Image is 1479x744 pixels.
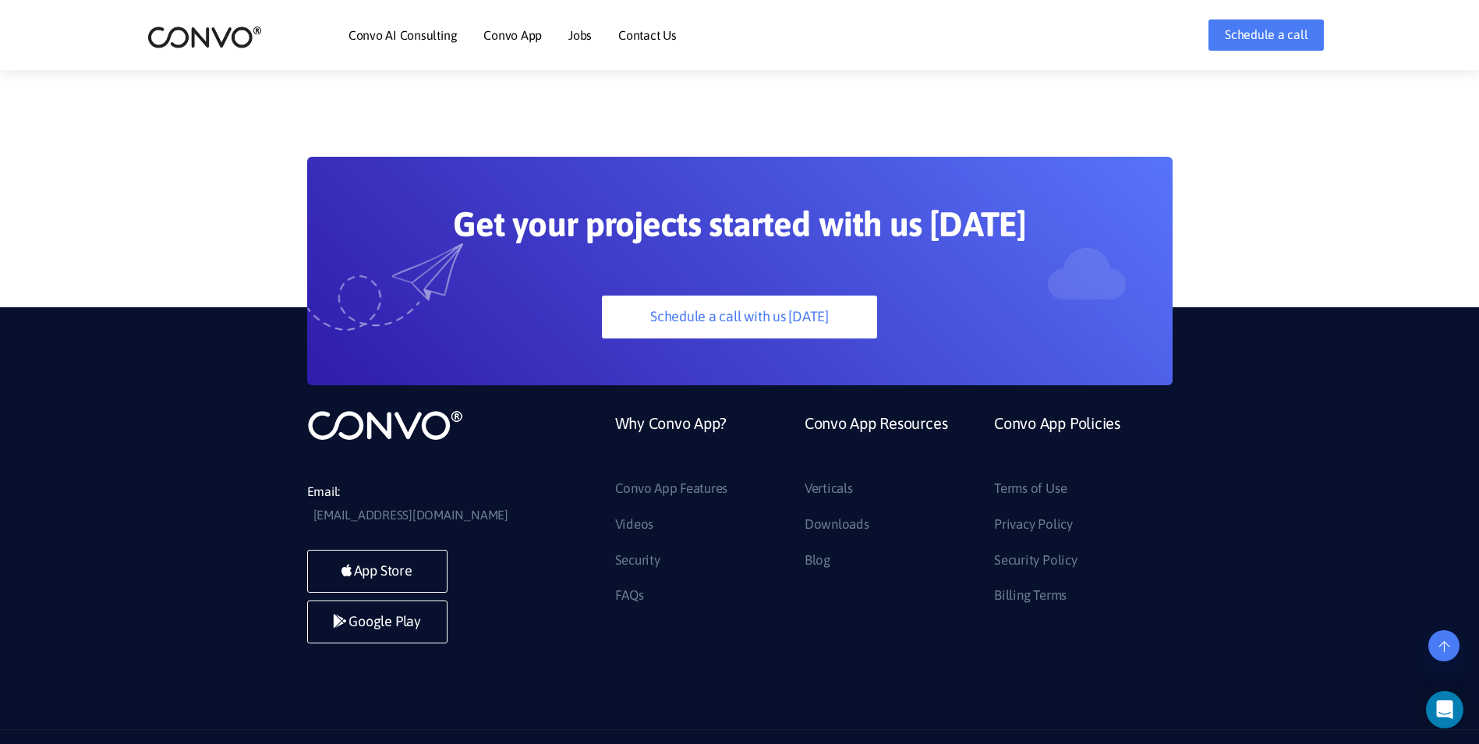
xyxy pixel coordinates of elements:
[307,550,448,593] a: App Store
[994,583,1067,608] a: Billing Terms
[1426,691,1463,728] div: Open Intercom Messenger
[483,29,542,41] a: Convo App
[994,477,1067,501] a: Terms of Use
[805,512,869,537] a: Downloads
[147,25,262,49] img: logo_2.png
[307,409,463,441] img: logo_not_found
[805,409,947,477] a: Convo App Resources
[307,601,448,643] a: Google Play
[615,409,727,477] a: Why Convo App?
[805,548,830,573] a: Blog
[603,409,1173,619] div: Footer
[313,504,508,527] a: [EMAIL_ADDRESS][DOMAIN_NAME]
[994,409,1120,477] a: Convo App Policies
[307,480,541,527] li: Email:
[615,512,654,537] a: Videos
[602,296,877,338] a: Schedule a call with us [DATE]
[381,204,1099,257] h2: Get your projects started with us [DATE]
[994,548,1077,573] a: Security Policy
[805,477,853,501] a: Verticals
[615,477,728,501] a: Convo App Features
[615,548,660,573] a: Security
[1208,19,1324,51] a: Schedule a call
[349,29,457,41] a: Convo AI Consulting
[568,29,592,41] a: Jobs
[618,29,677,41] a: Contact Us
[615,583,644,608] a: FAQs
[994,512,1073,537] a: Privacy Policy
